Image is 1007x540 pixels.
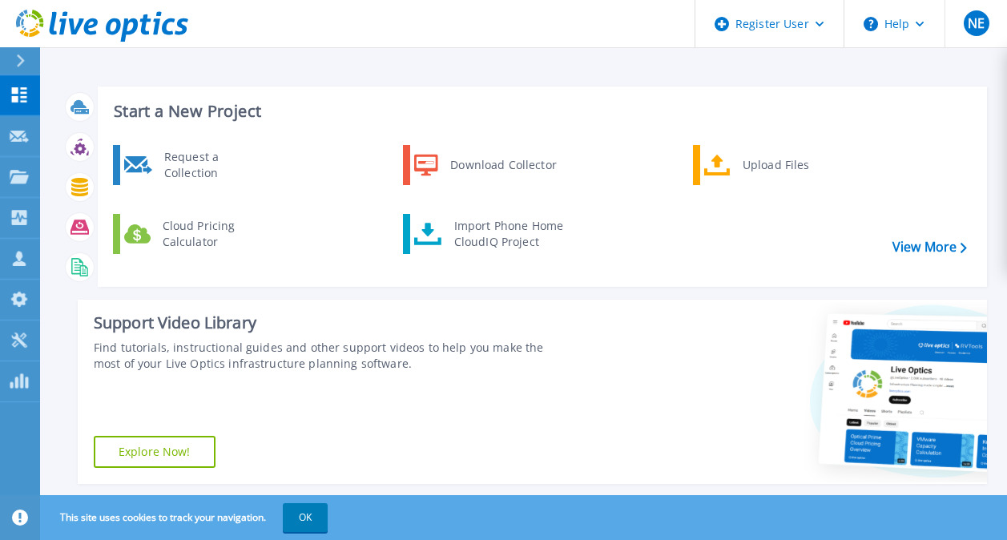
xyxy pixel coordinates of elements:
a: Download Collector [403,145,567,185]
a: View More [892,240,967,255]
div: Find tutorials, instructional guides and other support videos to help you make the most of your L... [94,340,566,372]
span: NE [968,17,985,30]
a: Cloud Pricing Calculator [113,214,277,254]
span: This site uses cookies to track your navigation. [44,503,328,532]
button: OK [283,503,328,532]
a: Upload Files [693,145,857,185]
div: Cloud Pricing Calculator [155,218,273,250]
div: Upload Files [735,149,853,181]
div: Request a Collection [156,149,273,181]
a: Request a Collection [113,145,277,185]
div: Download Collector [442,149,563,181]
div: Support Video Library [94,312,566,333]
a: Explore Now! [94,436,215,468]
div: Import Phone Home CloudIQ Project [446,218,571,250]
h3: Start a New Project [114,103,966,120]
